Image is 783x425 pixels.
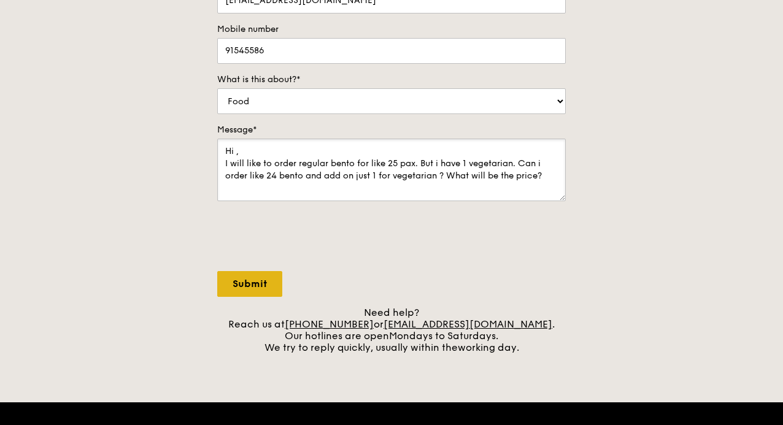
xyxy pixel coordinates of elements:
[389,330,498,342] span: Mondays to Saturdays.
[217,213,404,261] iframe: reCAPTCHA
[217,74,566,86] label: What is this about?*
[217,23,566,36] label: Mobile number
[285,318,374,330] a: [PHONE_NUMBER]
[217,271,282,297] input: Submit
[217,124,566,136] label: Message*
[384,318,552,330] a: [EMAIL_ADDRESS][DOMAIN_NAME]
[458,342,519,353] span: working day.
[217,307,566,353] div: Need help? Reach us at or . Our hotlines are open We try to reply quickly, usually within the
